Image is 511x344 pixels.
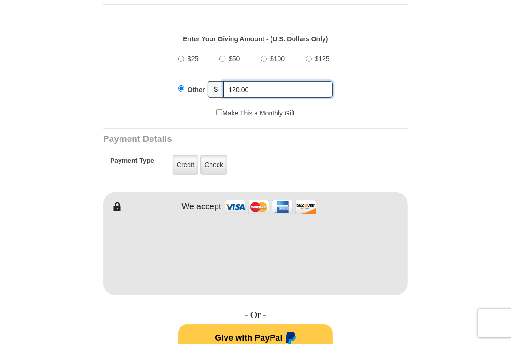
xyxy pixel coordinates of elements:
[216,108,295,118] label: Make This a Monthly Gift
[215,334,282,343] span: Give with PayPal
[110,157,154,169] h5: Payment Type
[188,86,205,93] span: Other
[183,35,328,43] strong: Enter Your Giving Amount - (U.S. Dollars Only)
[103,134,342,145] h3: Payment Details
[229,55,240,62] span: $50
[270,55,285,62] span: $100
[103,309,408,321] h4: - Or -
[208,81,224,98] span: $
[200,155,227,175] label: Check
[223,81,333,98] input: Other Amount
[188,55,198,62] span: $25
[224,197,317,217] img: credit cards accepted
[182,202,222,212] h4: We accept
[216,109,222,115] input: Make This a Monthly Gift
[315,55,330,62] span: $125
[173,155,198,175] label: Credit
